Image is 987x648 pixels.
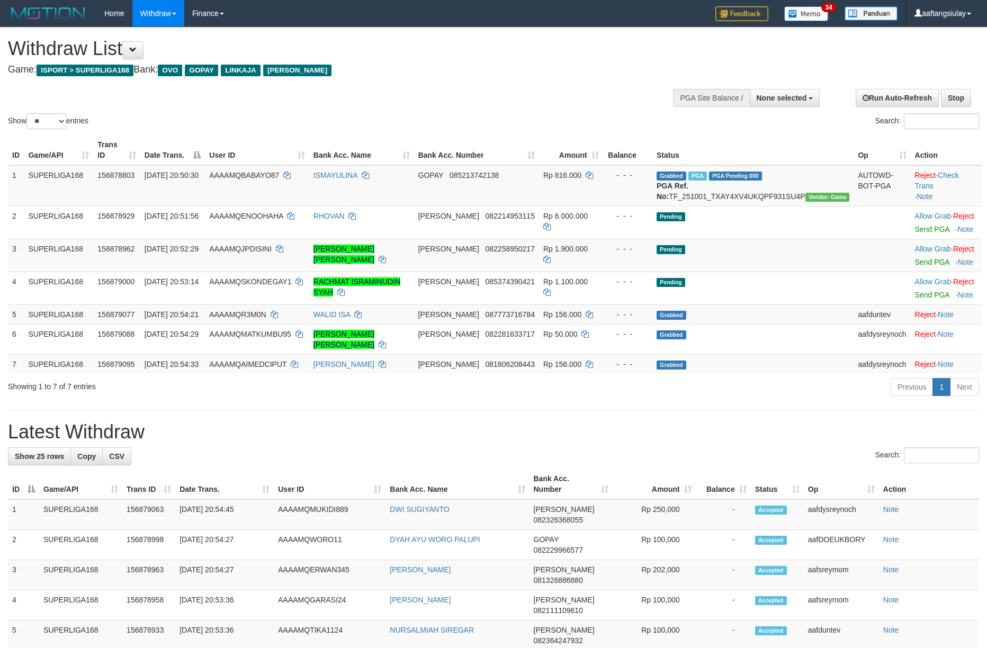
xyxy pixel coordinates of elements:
td: · [911,304,982,324]
button: None selected [750,89,820,107]
th: Action [879,469,979,499]
a: DYAH AYU WORO PALUPI [390,535,480,544]
td: SUPERLIGA168 [39,530,122,560]
span: [PERSON_NAME] [418,212,479,220]
td: 6 [8,324,24,354]
a: Previous [891,378,933,396]
span: [PERSON_NAME] [418,360,479,368]
img: Button%20Memo.svg [784,6,829,21]
td: aafdysreynoch [854,324,910,354]
span: Accepted [755,506,787,515]
td: SUPERLIGA168 [24,304,93,324]
span: Rp 50.000 [543,330,578,338]
input: Search: [904,113,979,129]
span: [PERSON_NAME] [534,565,595,574]
a: [PERSON_NAME] [PERSON_NAME] [313,245,374,264]
td: SUPERLIGA168 [24,206,93,239]
span: CSV [109,452,124,461]
td: - [696,499,751,530]
a: [PERSON_NAME] [PERSON_NAME] [313,330,374,349]
td: TF_251001_TXAY4XV4UKQPF931SU4P [652,165,854,206]
th: ID [8,135,24,165]
span: Copy 085213742138 to clipboard [450,171,499,179]
th: Trans ID: activate to sort column ascending [93,135,140,165]
img: panduan.png [845,6,898,21]
td: 156878998 [122,530,175,560]
span: AAAAMQR3M0N [209,310,266,319]
div: - - - [607,359,648,370]
a: Allow Grab [915,212,951,220]
td: [DATE] 20:54:45 [175,499,274,530]
span: AAAAMQENOOHAHA [209,212,283,220]
span: OVO [158,65,182,76]
a: Allow Grab [915,245,951,253]
span: Copy 082258950217 to clipboard [485,245,534,253]
a: Send PGA [915,291,949,299]
div: - - - [607,211,648,221]
span: GOPAY [534,535,559,544]
th: Bank Acc. Number: activate to sort column ascending [414,135,539,165]
td: 1 [8,165,24,206]
span: · [915,212,953,220]
a: Send PGA [915,258,949,266]
a: Note [957,225,973,233]
td: AAAAMQMUKIDI889 [274,499,385,530]
span: Copy 082326368055 to clipboard [534,516,583,524]
a: Note [938,310,954,319]
th: Balance [603,135,652,165]
span: None selected [757,94,807,102]
td: · [911,354,982,374]
td: [DATE] 20:54:27 [175,560,274,590]
span: Grabbed [657,172,686,181]
td: aafdysreynoch [854,354,910,374]
span: Copy 085374390421 to clipboard [485,277,534,286]
a: [PERSON_NAME] [390,565,451,574]
span: [DATE] 20:54:21 [145,310,199,319]
th: ID: activate to sort column descending [8,469,39,499]
span: Copy 081806208443 to clipboard [485,360,534,368]
a: NURSALMIAH SIREGAR [390,626,474,634]
th: Trans ID: activate to sort column ascending [122,469,175,499]
th: Bank Acc. Name: activate to sort column ascending [309,135,414,165]
a: Send PGA [915,225,949,233]
a: [PERSON_NAME] [390,596,451,604]
span: [PERSON_NAME] [534,505,595,514]
a: Note [883,535,899,544]
span: Copy 082281633717 to clipboard [485,330,534,338]
span: Grabbed [657,361,686,370]
td: SUPERLIGA168 [39,499,122,530]
td: aafduntev [854,304,910,324]
th: Game/API: activate to sort column ascending [24,135,93,165]
td: SUPERLIGA168 [24,324,93,354]
td: AAAAMQERWAN345 [274,560,385,590]
a: Note [938,360,954,368]
h4: Game: Bank: [8,65,648,75]
th: User ID: activate to sort column ascending [274,469,385,499]
a: Reject [953,277,974,286]
span: 156878962 [97,245,134,253]
td: AAAAMQGARASI24 [274,590,385,620]
span: Accepted [755,626,787,635]
th: Status [652,135,854,165]
a: Run Auto-Refresh [856,89,939,107]
h1: Withdraw List [8,38,648,59]
span: [PERSON_NAME] [534,596,595,604]
div: - - - [607,244,648,254]
td: - [696,560,751,590]
div: - - - [607,329,648,339]
span: AAAAMQAIMEDCIPUT [209,360,286,368]
label: Search: [875,113,979,129]
a: Reject [915,330,936,338]
a: Show 25 rows [8,447,71,465]
td: Rp 202,000 [613,560,696,590]
div: - - - [607,309,648,320]
span: Copy [77,452,96,461]
a: Reject [915,310,936,319]
span: Rp 1.100.000 [543,277,588,286]
span: Grabbed [657,311,686,320]
span: ISPORT > SUPERLIGA168 [37,65,133,76]
span: Copy 082111109610 to clipboard [534,606,583,615]
td: - [696,530,751,560]
span: Accepted [755,596,787,605]
td: · [911,239,982,272]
